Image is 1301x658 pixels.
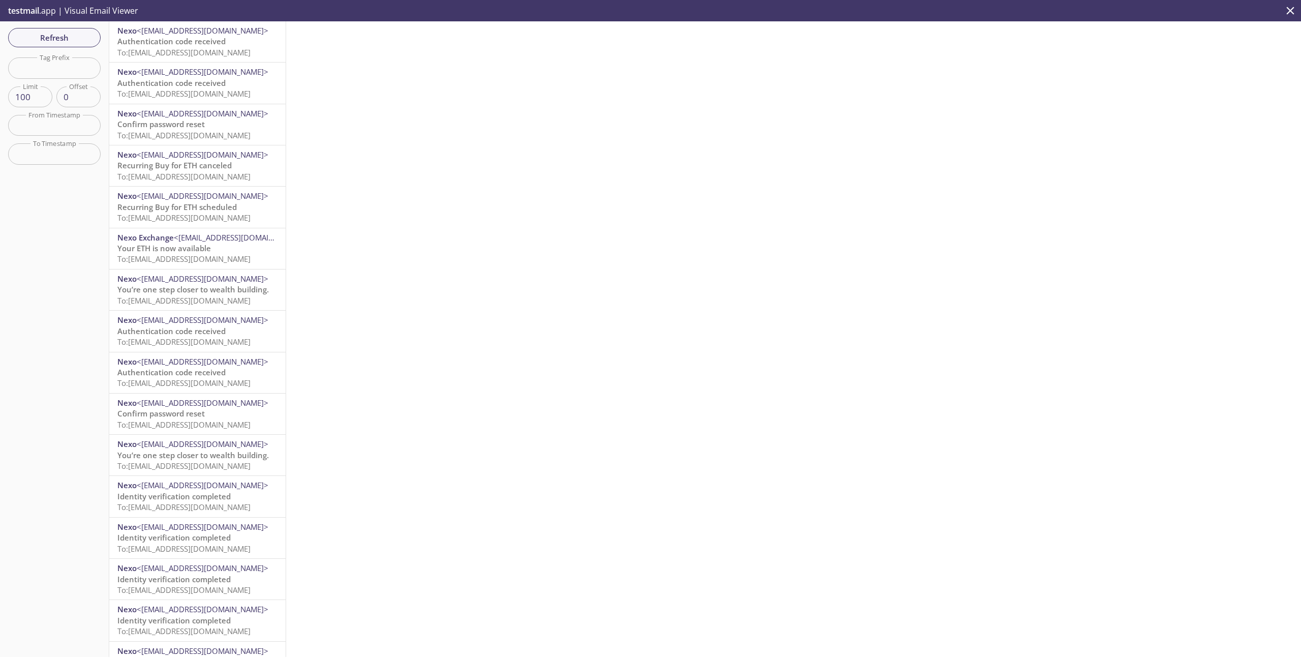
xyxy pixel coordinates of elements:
span: Nexo [117,315,137,325]
div: Nexo<[EMAIL_ADDRESS][DOMAIN_NAME]>Recurring Buy for ETH canceledTo:[EMAIL_ADDRESS][DOMAIN_NAME] [109,145,286,186]
div: Nexo<[EMAIL_ADDRESS][DOMAIN_NAME]>Authentication code receivedTo:[EMAIL_ADDRESS][DOMAIN_NAME] [109,21,286,62]
span: To: [EMAIL_ADDRESS][DOMAIN_NAME] [117,502,251,512]
div: Nexo<[EMAIL_ADDRESS][DOMAIN_NAME]>Confirm password resetTo:[EMAIL_ADDRESS][DOMAIN_NAME] [109,394,286,434]
span: Nexo [117,191,137,201]
span: <[EMAIL_ADDRESS][DOMAIN_NAME]> [137,522,268,532]
span: <[EMAIL_ADDRESS][DOMAIN_NAME]> [137,149,268,160]
div: Nexo<[EMAIL_ADDRESS][DOMAIN_NAME]>You’re one step closer to wealth building.To:[EMAIL_ADDRESS][DO... [109,435,286,475]
span: Nexo [117,108,137,118]
div: Nexo Exchange<[EMAIL_ADDRESS][DOMAIN_NAME]>Your ETH is now availableTo:[EMAIL_ADDRESS][DOMAIN_NAME] [109,228,286,269]
span: testmail [8,5,39,16]
span: To: [EMAIL_ADDRESS][DOMAIN_NAME] [117,337,251,347]
span: Nexo [117,67,137,77]
span: Nexo [117,274,137,284]
span: To: [EMAIL_ADDRESS][DOMAIN_NAME] [117,171,251,182]
span: <[EMAIL_ADDRESS][DOMAIN_NAME]> [137,480,268,490]
span: To: [EMAIL_ADDRESS][DOMAIN_NAME] [117,420,251,430]
span: <[EMAIL_ADDRESS][DOMAIN_NAME]> [174,232,305,243]
span: Nexo Exchange [117,232,174,243]
span: To: [EMAIL_ADDRESS][DOMAIN_NAME] [117,585,251,595]
span: Refresh [16,31,92,44]
span: <[EMAIL_ADDRESS][DOMAIN_NAME]> [137,274,268,284]
span: To: [EMAIL_ADDRESS][DOMAIN_NAME] [117,626,251,636]
div: Nexo<[EMAIL_ADDRESS][DOMAIN_NAME]>Identity verification completedTo:[EMAIL_ADDRESS][DOMAIN_NAME] [109,476,286,517]
span: Nexo [117,398,137,408]
span: Identity verification completed [117,491,231,501]
span: Authentication code received [117,326,226,336]
span: Nexo [117,480,137,490]
span: <[EMAIL_ADDRESS][DOMAIN_NAME]> [137,67,268,77]
span: You’re one step closer to wealth building. [117,450,269,460]
span: Identity verification completed [117,532,231,543]
span: Recurring Buy for ETH scheduled [117,202,237,212]
div: Nexo<[EMAIL_ADDRESS][DOMAIN_NAME]>Confirm password resetTo:[EMAIL_ADDRESS][DOMAIN_NAME] [109,104,286,145]
span: To: [EMAIL_ADDRESS][DOMAIN_NAME] [117,295,251,306]
span: Authentication code received [117,78,226,88]
div: Nexo<[EMAIL_ADDRESS][DOMAIN_NAME]>Authentication code receivedTo:[EMAIL_ADDRESS][DOMAIN_NAME] [109,63,286,103]
span: Your ETH is now available [117,243,211,253]
span: Nexo [117,646,137,656]
span: <[EMAIL_ADDRESS][DOMAIN_NAME]> [137,25,268,36]
span: Nexo [117,522,137,532]
span: <[EMAIL_ADDRESS][DOMAIN_NAME]> [137,439,268,449]
div: Nexo<[EMAIL_ADDRESS][DOMAIN_NAME]>Authentication code receivedTo:[EMAIL_ADDRESS][DOMAIN_NAME] [109,311,286,351]
span: To: [EMAIL_ADDRESS][DOMAIN_NAME] [117,544,251,554]
span: Confirm password reset [117,119,205,129]
div: Nexo<[EMAIL_ADDRESS][DOMAIN_NAME]>Recurring Buy for ETH scheduledTo:[EMAIL_ADDRESS][DOMAIN_NAME] [109,187,286,227]
span: You’re one step closer to wealth building. [117,284,269,294]
span: <[EMAIL_ADDRESS][DOMAIN_NAME]> [137,563,268,573]
span: <[EMAIL_ADDRESS][DOMAIN_NAME]> [137,108,268,118]
span: Authentication code received [117,36,226,46]
span: Nexo [117,604,137,614]
span: To: [EMAIL_ADDRESS][DOMAIN_NAME] [117,47,251,57]
span: <[EMAIL_ADDRESS][DOMAIN_NAME]> [137,315,268,325]
span: To: [EMAIL_ADDRESS][DOMAIN_NAME] [117,130,251,140]
span: <[EMAIL_ADDRESS][DOMAIN_NAME]> [137,398,268,408]
div: Nexo<[EMAIL_ADDRESS][DOMAIN_NAME]>Identity verification completedTo:[EMAIL_ADDRESS][DOMAIN_NAME] [109,518,286,558]
span: <[EMAIL_ADDRESS][DOMAIN_NAME]> [137,646,268,656]
span: <[EMAIL_ADDRESS][DOMAIN_NAME]> [137,356,268,367]
span: To: [EMAIL_ADDRESS][DOMAIN_NAME] [117,88,251,99]
div: Nexo<[EMAIL_ADDRESS][DOMAIN_NAME]>Authentication code receivedTo:[EMAIL_ADDRESS][DOMAIN_NAME] [109,352,286,393]
span: To: [EMAIL_ADDRESS][DOMAIN_NAME] [117,461,251,471]
span: <[EMAIL_ADDRESS][DOMAIN_NAME]> [137,604,268,614]
span: Nexo [117,356,137,367]
span: To: [EMAIL_ADDRESS][DOMAIN_NAME] [117,213,251,223]
div: Nexo<[EMAIL_ADDRESS][DOMAIN_NAME]>Identity verification completedTo:[EMAIL_ADDRESS][DOMAIN_NAME] [109,559,286,600]
span: Confirm password reset [117,408,205,418]
span: Nexo [117,563,137,573]
span: To: [EMAIL_ADDRESS][DOMAIN_NAME] [117,378,251,388]
span: Nexo [117,149,137,160]
span: Authentication code received [117,367,226,377]
span: Nexo [117,439,137,449]
div: Nexo<[EMAIL_ADDRESS][DOMAIN_NAME]>You’re one step closer to wealth building.To:[EMAIL_ADDRESS][DO... [109,270,286,310]
span: Nexo [117,25,137,36]
span: <[EMAIL_ADDRESS][DOMAIN_NAME]> [137,191,268,201]
span: Identity verification completed [117,615,231,625]
span: Identity verification completed [117,574,231,584]
div: Nexo<[EMAIL_ADDRESS][DOMAIN_NAME]>Identity verification completedTo:[EMAIL_ADDRESS][DOMAIN_NAME] [109,600,286,641]
span: To: [EMAIL_ADDRESS][DOMAIN_NAME] [117,254,251,264]
button: Refresh [8,28,101,47]
span: Recurring Buy for ETH canceled [117,160,232,170]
